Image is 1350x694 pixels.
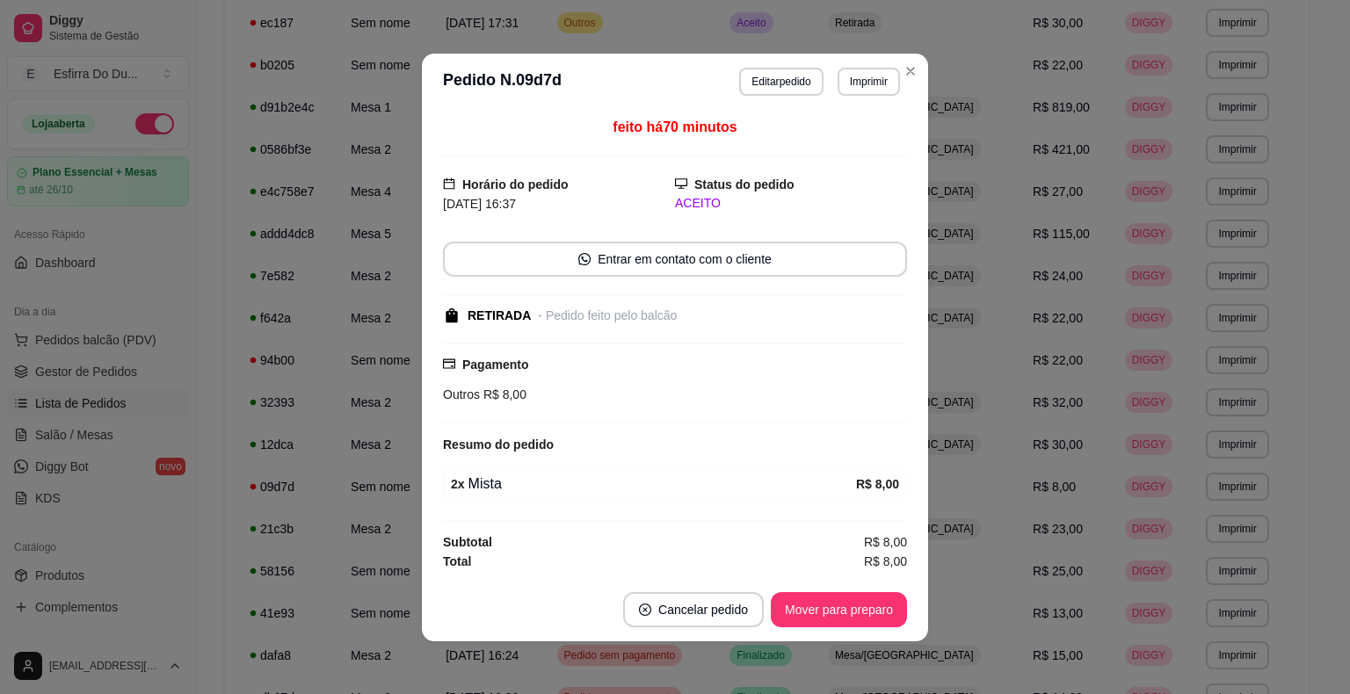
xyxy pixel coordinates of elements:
[578,253,591,265] span: whats-app
[443,242,907,277] button: whats-appEntrar em contato com o cliente
[538,307,677,325] div: - Pedido feito pelo balcão
[462,358,528,372] strong: Pagamento
[623,592,764,627] button: close-circleCancelar pedido
[675,194,907,213] div: ACEITO
[443,387,480,401] span: Outros
[694,177,795,192] strong: Status do pedido
[443,177,455,190] span: calendar
[443,554,471,568] strong: Total
[856,477,899,491] strong: R$ 8,00
[451,477,465,491] strong: 2 x
[864,552,907,571] span: R$ 8,00
[639,604,651,616] span: close-circle
[443,68,562,96] h3: Pedido N. 09d7d
[675,177,687,190] span: desktop
[739,68,823,96] button: Editarpedido
[896,57,925,85] button: Close
[443,358,455,370] span: credit-card
[443,197,516,211] span: [DATE] 16:37
[613,119,737,134] span: feito há 70 minutos
[462,177,569,192] strong: Horário do pedido
[451,474,856,495] div: Mista
[480,387,526,401] span: R$ 8,00
[771,592,907,627] button: Mover para preparo
[864,532,907,552] span: R$ 8,00
[443,535,492,549] strong: Subtotal
[838,68,900,96] button: Imprimir
[468,307,531,325] div: RETIRADA
[443,437,554,452] strong: Resumo do pedido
